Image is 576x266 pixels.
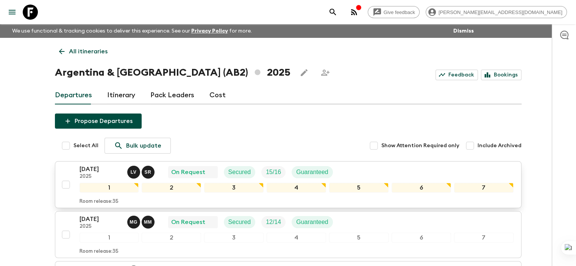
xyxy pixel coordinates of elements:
span: Lucas Valentim, Sol Rodriguez [127,168,156,174]
p: Secured [228,168,251,177]
div: Trip Fill [261,166,286,178]
p: 15 / 16 [266,168,281,177]
p: [DATE] [80,215,121,224]
div: 4 [267,183,326,193]
p: Secured [228,218,251,227]
span: [PERSON_NAME][EMAIL_ADDRESS][DOMAIN_NAME] [434,9,567,15]
div: 5 [329,183,389,193]
button: Dismiss [451,26,476,36]
div: 6 [392,183,451,193]
p: Room release: 35 [80,249,119,255]
p: S R [145,169,151,175]
div: 7 [454,233,514,243]
p: M M [144,219,152,225]
button: [DATE]2025Marcella Granatiere, Matias MolinaOn RequestSecuredTrip FillGuaranteed1234567Room relea... [55,211,521,258]
p: 2025 [80,174,121,180]
a: Cost [209,86,226,104]
span: Share this itinerary [318,65,333,80]
button: search adventures [325,5,340,20]
button: menu [5,5,20,20]
div: Secured [224,216,256,228]
div: 5 [329,233,389,243]
p: L V [131,169,137,175]
button: MGMM [127,216,156,229]
a: Pack Leaders [150,86,194,104]
a: Privacy Policy [191,28,228,34]
div: 4 [267,233,326,243]
button: Propose Departures [55,114,142,129]
span: Give feedback [379,9,419,15]
div: Trip Fill [261,216,286,228]
p: On Request [171,168,205,177]
a: Departures [55,86,92,104]
a: Feedback [436,70,478,80]
p: On Request [171,218,205,227]
a: Itinerary [107,86,135,104]
div: 2 [142,233,201,243]
p: We use functional & tracking cookies to deliver this experience. See our for more. [9,24,255,38]
div: 3 [204,183,264,193]
a: Give feedback [368,6,420,18]
a: Bulk update [105,138,171,154]
button: [DATE]2025Lucas Valentim, Sol RodriguezOn RequestSecuredTrip FillGuaranteed1234567Room release:35 [55,161,521,208]
div: 2 [142,183,201,193]
p: 2025 [80,224,121,230]
p: Bulk update [126,141,161,150]
p: Guaranteed [296,168,328,177]
p: All itineraries [69,47,108,56]
p: Guaranteed [296,218,328,227]
span: Select All [73,142,98,149]
div: Secured [224,166,256,178]
h1: Argentina & [GEOGRAPHIC_DATA] (AB2) 2025 [55,65,290,80]
p: M G [130,219,137,225]
a: Bookings [481,70,521,80]
div: [PERSON_NAME][EMAIL_ADDRESS][DOMAIN_NAME] [426,6,567,18]
p: [DATE] [80,165,121,174]
button: Edit this itinerary [297,65,312,80]
span: Include Archived [478,142,521,149]
div: 6 [392,233,451,243]
button: LVSR [127,166,156,179]
div: 1 [80,233,139,243]
p: 12 / 14 [266,218,281,227]
a: All itineraries [55,44,112,59]
div: 3 [204,233,264,243]
div: 1 [80,183,139,193]
p: Room release: 35 [80,199,119,205]
span: Show Attention Required only [381,142,459,149]
div: 7 [454,183,514,193]
span: Marcella Granatiere, Matias Molina [127,218,156,224]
